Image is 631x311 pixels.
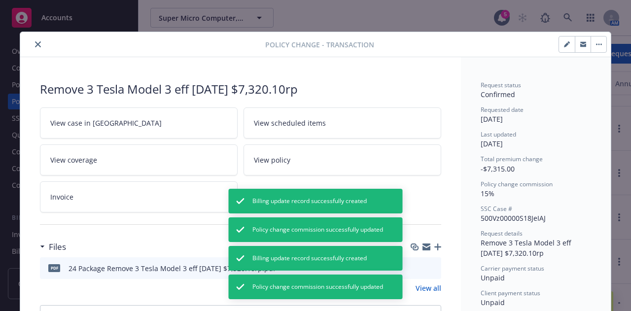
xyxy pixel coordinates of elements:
[481,273,505,282] span: Unpaid
[481,189,494,198] span: 15%
[32,38,44,50] button: close
[254,155,290,165] span: View policy
[265,39,374,50] span: Policy change - Transaction
[481,114,503,124] span: [DATE]
[428,263,437,274] button: preview file
[481,205,512,213] span: SSC Case #
[69,263,276,274] div: 24 Package Remove 3 Tesla Model 3 eff [DATE] $7,320.10rp.pdf
[254,118,326,128] span: View scheduled items
[481,81,521,89] span: Request status
[481,155,543,163] span: Total premium change
[50,118,162,128] span: View case in [GEOGRAPHIC_DATA]
[481,229,523,238] span: Request details
[40,181,238,212] a: Invoice
[40,81,441,98] div: Remove 3 Tesla Model 3 eff [DATE] $7,320.10rp
[481,264,544,273] span: Carrier payment status
[244,107,441,138] a: View scheduled items
[252,254,367,263] span: Billing update record successfully created
[481,130,516,138] span: Last updated
[252,225,383,234] span: Policy change commission successfully updated
[481,90,515,99] span: Confirmed
[49,241,66,253] h3: Files
[481,180,553,188] span: Policy change commission
[481,298,505,307] span: Unpaid
[40,241,66,253] div: Files
[40,107,238,138] a: View case in [GEOGRAPHIC_DATA]
[481,164,515,173] span: -$7,315.00
[413,263,421,274] button: download file
[50,192,73,202] span: Invoice
[244,144,441,175] a: View policy
[50,155,97,165] span: View coverage
[40,144,238,175] a: View coverage
[481,238,573,258] span: Remove 3 Tesla Model 3 eff [DATE] $7,320.10rp
[481,289,540,297] span: Client payment status
[481,105,524,114] span: Requested date
[481,139,503,148] span: [DATE]
[252,197,367,206] span: Billing update record successfully created
[481,213,546,223] span: 500Vz00000S18JeIAJ
[416,283,441,293] a: View all
[48,264,60,272] span: pdf
[252,282,383,291] span: Policy change commission successfully updated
